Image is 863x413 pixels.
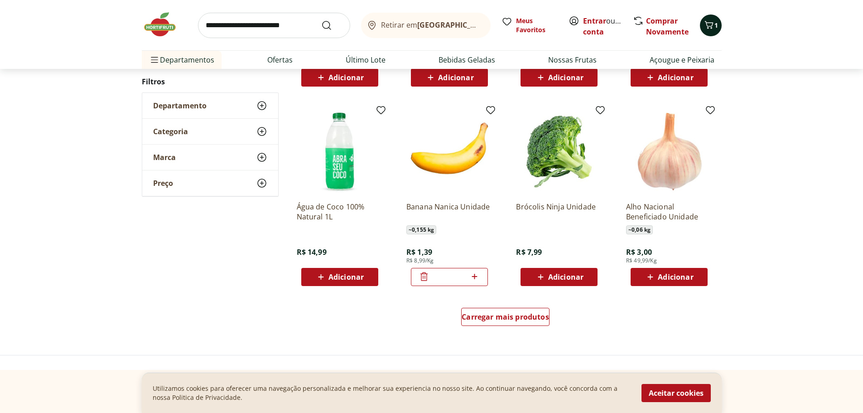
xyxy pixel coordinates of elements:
[516,202,602,222] a: Brócolis Ninja Unidade
[516,16,558,34] span: Meus Favoritos
[548,74,583,81] span: Adicionar
[406,108,492,194] img: Banana Nanica Unidade
[198,13,350,38] input: search
[501,16,558,34] a: Meus Favoritos
[153,384,631,402] p: Utilizamos cookies para oferecer uma navegação personalizada e melhorar sua experiencia no nosso ...
[328,74,364,81] span: Adicionar
[142,73,279,91] h2: Filtros
[346,54,386,65] a: Último Lote
[153,127,188,136] span: Categoria
[626,202,712,222] a: Alho Nacional Beneficiado Unidade
[411,68,488,87] button: Adicionar
[297,108,383,194] img: Água de Coco 100% Natural 1L
[631,68,708,87] button: Adicionar
[301,68,378,87] button: Adicionar
[548,273,583,281] span: Adicionar
[700,15,722,36] button: Carrinho
[406,257,434,264] span: R$ 8,99/Kg
[641,384,711,402] button: Aceitar cookies
[714,21,718,29] span: 1
[417,20,570,30] b: [GEOGRAPHIC_DATA]/[GEOGRAPHIC_DATA]
[153,101,207,110] span: Departamento
[626,247,652,257] span: R$ 3,00
[328,273,364,281] span: Adicionar
[521,268,598,286] button: Adicionar
[461,308,550,330] a: Carregar mais produtos
[439,54,495,65] a: Bebidas Geladas
[583,16,606,26] a: Entrar
[438,74,473,81] span: Adicionar
[142,11,187,38] img: Hortifruti
[583,16,633,37] a: Criar conta
[650,54,714,65] a: Açougue e Peixaria
[406,247,432,257] span: R$ 1,39
[406,202,492,222] a: Banana Nanica Unidade
[521,68,598,87] button: Adicionar
[142,119,278,144] button: Categoria
[516,108,602,194] img: Brócolis Ninja Unidade
[658,273,693,281] span: Adicionar
[626,257,657,264] span: R$ 49,99/Kg
[462,313,549,321] span: Carregar mais produtos
[301,268,378,286] button: Adicionar
[267,54,293,65] a: Ofertas
[406,225,436,234] span: ~ 0,155 kg
[381,21,481,29] span: Retirar em
[361,13,491,38] button: Retirar em[GEOGRAPHIC_DATA]/[GEOGRAPHIC_DATA]
[142,93,278,118] button: Departamento
[548,54,597,65] a: Nossas Frutas
[626,225,653,234] span: ~ 0,06 kg
[142,170,278,196] button: Preço
[631,268,708,286] button: Adicionar
[149,49,160,71] button: Menu
[153,153,176,162] span: Marca
[658,74,693,81] span: Adicionar
[153,179,173,188] span: Preço
[626,108,712,194] img: Alho Nacional Beneficiado Unidade
[297,247,327,257] span: R$ 14,99
[646,16,689,37] a: Comprar Novamente
[583,15,623,37] span: ou
[321,20,343,31] button: Submit Search
[149,49,214,71] span: Departamentos
[297,202,383,222] a: Água de Coco 100% Natural 1L
[516,247,542,257] span: R$ 7,99
[142,145,278,170] button: Marca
